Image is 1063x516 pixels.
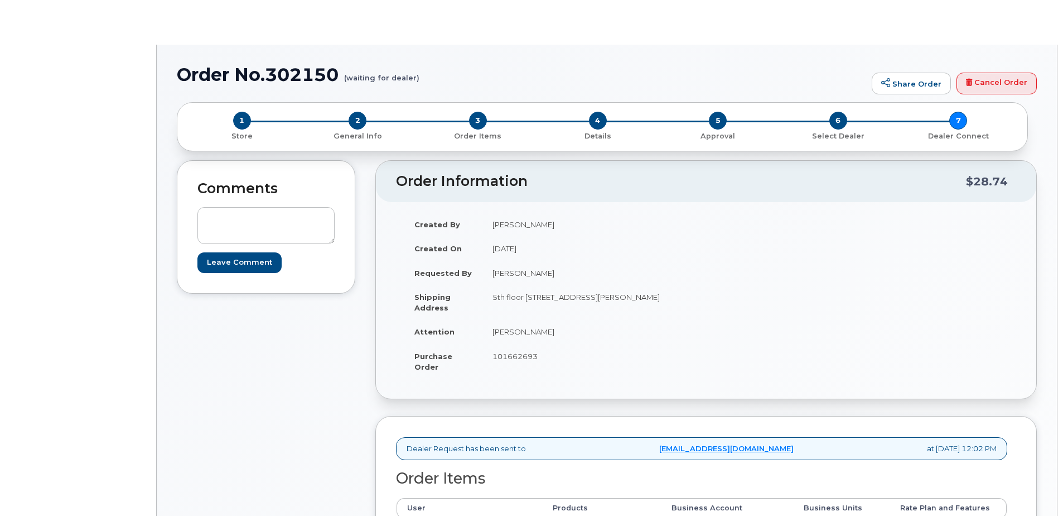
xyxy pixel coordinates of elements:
[482,212,698,237] td: [PERSON_NAME]
[233,112,251,130] span: 1
[956,73,1037,95] a: Cancel Order
[482,285,698,319] td: 5th floor [STREET_ADDRESS][PERSON_NAME]
[422,131,533,141] p: Order Items
[469,112,487,130] span: 3
[197,252,282,273] input: Leave Comment
[414,220,460,229] strong: Created By
[782,131,893,141] p: Select Dealer
[482,319,698,344] td: [PERSON_NAME]
[191,131,293,141] p: Store
[177,65,866,84] h1: Order No.302150
[396,174,966,189] h2: Order Information
[663,131,774,141] p: Approval
[482,261,698,285] td: [PERSON_NAME]
[414,269,472,278] strong: Requested By
[659,443,794,454] a: [EMAIL_ADDRESS][DOMAIN_NAME]
[778,130,898,141] a: 6 Select Dealer
[492,352,538,361] span: 101662693
[344,65,419,82] small: (waiting for dealer)
[297,130,417,141] a: 2 General Info
[302,131,413,141] p: General Info
[396,470,1007,487] h2: Order Items
[829,112,847,130] span: 6
[414,327,455,336] strong: Attention
[349,112,366,130] span: 2
[414,352,452,371] strong: Purchase Order
[414,293,451,312] strong: Shipping Address
[542,131,653,141] p: Details
[538,130,658,141] a: 4 Details
[197,181,335,197] h2: Comments
[186,130,297,141] a: 1 Store
[658,130,778,141] a: 5 Approval
[709,112,727,130] span: 5
[589,112,607,130] span: 4
[396,437,1007,460] div: Dealer Request has been sent to at [DATE] 12:02 PM
[414,244,462,253] strong: Created On
[966,171,1008,192] div: $28.74
[418,130,538,141] a: 3 Order Items
[872,73,951,95] a: Share Order
[482,236,698,261] td: [DATE]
